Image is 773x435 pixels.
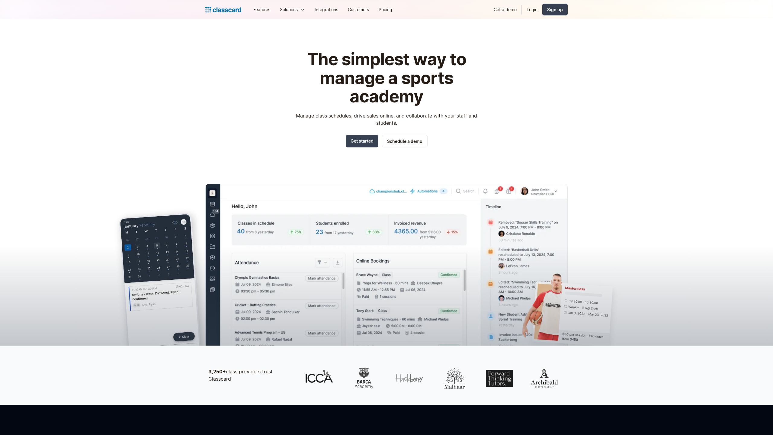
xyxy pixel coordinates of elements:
a: Customers [343,3,374,16]
div: Solutions [275,3,310,16]
p: Manage class schedules, drive sales online, and collaborate with your staff and students. [291,112,483,127]
a: Logo [205,5,241,14]
a: Integrations [310,3,343,16]
a: Get a demo [489,3,521,16]
a: Sign up [542,4,568,15]
p: class providers trust Classcard [208,368,293,382]
h1: The simplest way to manage a sports academy [291,50,483,106]
div: Solutions [280,6,298,13]
a: Features [249,3,275,16]
a: Get started [346,135,378,147]
a: Schedule a demo [382,135,428,147]
div: Sign up [547,6,563,13]
strong: 3,250+ [208,369,226,375]
a: Pricing [374,3,397,16]
a: Login [522,3,542,16]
